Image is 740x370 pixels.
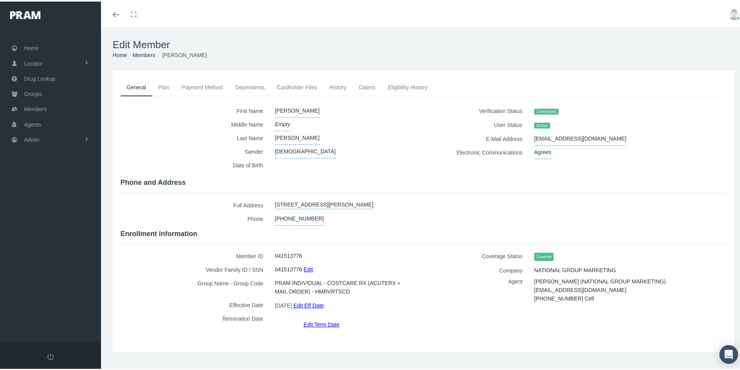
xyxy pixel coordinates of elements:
span: NATIONAL GROUP MARKETING [534,262,616,275]
div: Open Intercom Messenger [719,344,738,362]
span: [PHONE_NUMBER] [275,210,324,224]
label: Middle Name [120,116,269,130]
span: 041513776 [275,261,302,274]
span: [PERSON_NAME] [162,50,207,57]
label: Verification Status [429,102,528,116]
label: Last Name [120,130,269,143]
label: Electronic Communications [429,144,528,158]
span: [PERSON_NAME] (NATIONAL GROUP MARKETING) [534,274,666,286]
label: Member ID [120,248,269,261]
label: First Name [120,102,269,116]
a: [STREET_ADDRESS][PERSON_NAME] [275,197,374,208]
label: Date of Birth [120,157,269,173]
label: Full Address [120,197,269,210]
a: Members [132,50,155,57]
label: Effective Date [120,297,269,310]
a: History [323,77,353,94]
span: [PHONE_NUMBER] Cell [534,291,594,303]
span: Agents [24,116,41,130]
span: [DEMOGRAPHIC_DATA] [275,143,336,157]
a: Edit Term Date [303,317,339,328]
label: Gender [120,143,269,157]
span: [PERSON_NAME] [275,102,320,116]
a: Plan [152,77,176,94]
span: [DATE] [275,298,292,310]
label: Coverage Status [429,248,528,262]
h4: Phone and Address [120,177,726,186]
span: Home [24,39,38,54]
span: Active [534,121,550,127]
span: Drug Lookup [24,70,55,85]
span: Empty [275,116,291,130]
a: Edit Eff Date [293,298,324,309]
span: Groups [24,85,42,100]
label: Phone [120,210,269,224]
label: User Status [429,116,528,130]
span: [EMAIL_ADDRESS][DOMAIN_NAME] [534,130,626,144]
label: Agent [429,276,528,307]
label: Termination Date [120,310,269,327]
span: Members [24,100,47,115]
span: [EMAIL_ADDRESS][DOMAIN_NAME] [534,283,626,294]
h1: Edit Member [113,37,734,49]
span: Admin [24,131,40,146]
a: Payment Method [176,77,229,94]
a: Cardholder Files [271,77,323,94]
label: E-Mail Address [429,130,528,144]
span: [PERSON_NAME] [275,130,320,143]
a: Edit [303,262,313,273]
span: Locator [24,55,42,69]
a: General [120,77,152,95]
label: Company [429,262,528,276]
a: Claims [352,77,381,94]
img: user-placeholder.jpg [728,7,740,19]
label: Group Name - Group Code [120,275,269,297]
img: PRAM_20_x_78.png [10,10,40,17]
a: Dependents [229,77,271,94]
a: Home [113,50,127,57]
a: Eligibility History [381,77,434,94]
label: Vendor Family ID / SSN [120,261,269,275]
span: Covered [534,251,554,259]
span: Agrees [534,144,551,158]
span: 041513776 [275,248,302,261]
span: PRAM INDIVIDUAL - COSTCARE RX (ACUTERX + MAIL ORDER) - HMRVRTSCO [275,275,412,297]
h4: Enrollment information [120,228,726,237]
span: Completed [534,107,559,113]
